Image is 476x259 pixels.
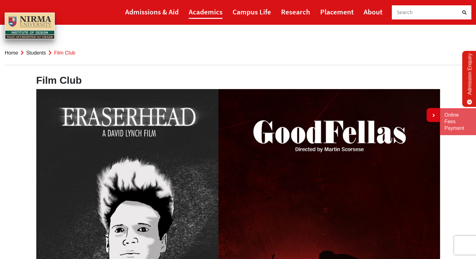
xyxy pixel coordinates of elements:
[444,112,471,131] a: Online Fees Payment
[320,5,354,19] a: Placement
[233,5,271,19] a: Campus Life
[36,74,440,86] h2: Film Club
[364,5,382,19] a: About
[189,5,223,19] a: Academics
[54,50,75,55] span: Film Club
[5,41,471,65] nav: breadcrumb
[26,50,46,55] a: Students
[125,5,179,19] a: Admissions & Aid
[5,13,55,40] img: main_logo
[281,5,310,19] a: Research
[397,9,413,16] span: Search
[5,50,18,55] a: Home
